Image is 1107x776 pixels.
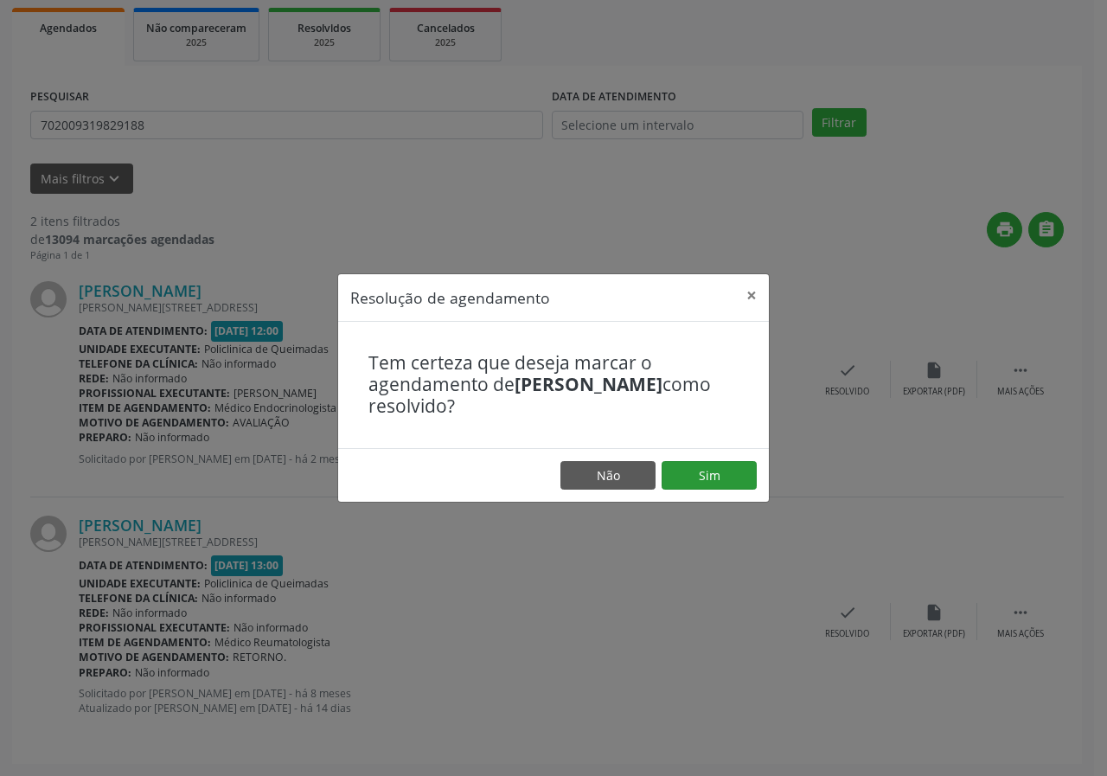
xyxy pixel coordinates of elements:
button: Sim [662,461,757,491]
button: Não [560,461,656,491]
h5: Resolução de agendamento [350,286,550,309]
h4: Tem certeza que deseja marcar o agendamento de como resolvido? [368,352,739,418]
b: [PERSON_NAME] [515,372,662,396]
button: Close [734,274,769,317]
